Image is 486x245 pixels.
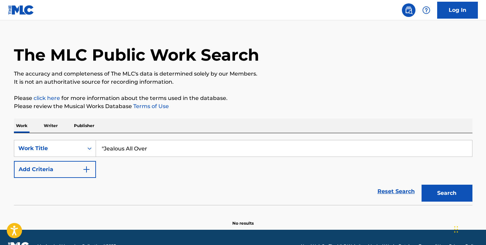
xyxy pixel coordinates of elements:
a: Reset Search [374,184,418,199]
img: MLC Logo [8,5,34,15]
div: Help [420,3,433,17]
div: Work Title [18,144,79,152]
a: click here [34,95,60,101]
a: Public Search [402,3,415,17]
a: Terms of Use [132,103,169,109]
img: search [405,6,413,14]
a: Log In [437,2,478,19]
div: Drag [454,219,458,240]
button: Add Criteria [14,161,96,178]
h1: The MLC Public Work Search [14,45,259,65]
button: Search [422,185,472,202]
p: Please for more information about the terms used in the database. [14,94,472,102]
p: Please review the Musical Works Database [14,102,472,110]
p: Work [14,119,30,133]
p: Writer [42,119,60,133]
img: 9d2ae6d4665cec9f34b9.svg [82,165,91,173]
p: No results [232,212,254,226]
p: Publisher [72,119,96,133]
form: Search Form [14,140,472,205]
p: It is not an authoritative source for recording information. [14,78,472,86]
p: The accuracy and completeness of The MLC's data is determined solely by our Members. [14,70,472,78]
iframe: Chat Widget [452,212,486,245]
img: help [422,6,430,14]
